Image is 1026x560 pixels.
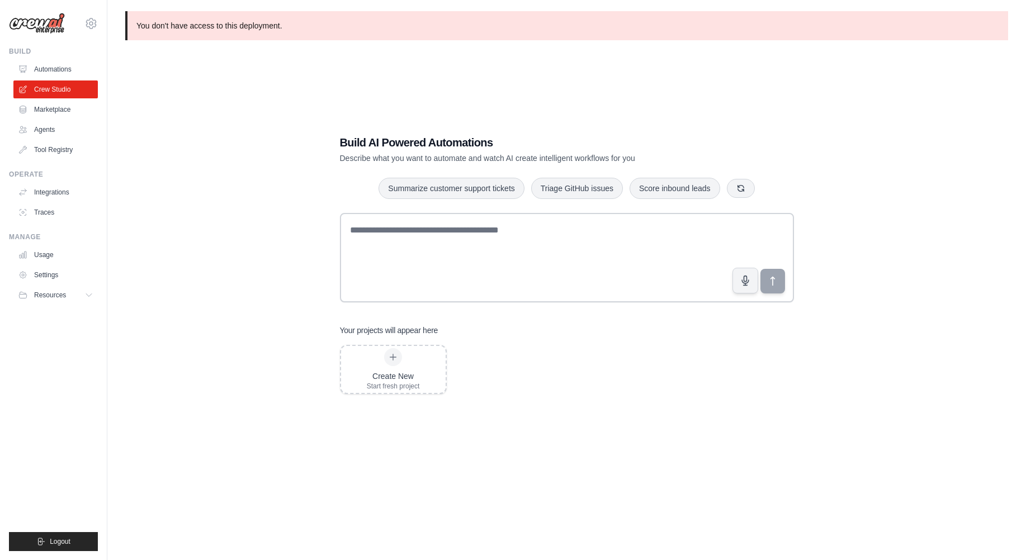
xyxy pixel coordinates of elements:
[9,532,98,551] button: Logout
[379,178,524,199] button: Summarize customer support tickets
[340,135,716,150] h1: Build AI Powered Automations
[13,266,98,284] a: Settings
[9,13,65,34] img: Logo
[13,246,98,264] a: Usage
[732,268,758,293] button: Click to speak your automation idea
[367,382,420,391] div: Start fresh project
[630,178,720,199] button: Score inbound leads
[727,179,755,198] button: Get new suggestions
[34,291,66,300] span: Resources
[340,153,716,164] p: Describe what you want to automate and watch AI create intelligent workflows for you
[9,232,98,241] div: Manage
[367,371,420,382] div: Create New
[9,170,98,179] div: Operate
[13,121,98,139] a: Agents
[9,47,98,56] div: Build
[13,183,98,201] a: Integrations
[13,101,98,118] a: Marketplace
[531,178,623,199] button: Triage GitHub issues
[340,325,438,336] h3: Your projects will appear here
[13,141,98,159] a: Tool Registry
[13,80,98,98] a: Crew Studio
[125,11,1008,40] p: You don't have access to this deployment.
[13,286,98,304] button: Resources
[13,203,98,221] a: Traces
[50,537,70,546] span: Logout
[13,60,98,78] a: Automations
